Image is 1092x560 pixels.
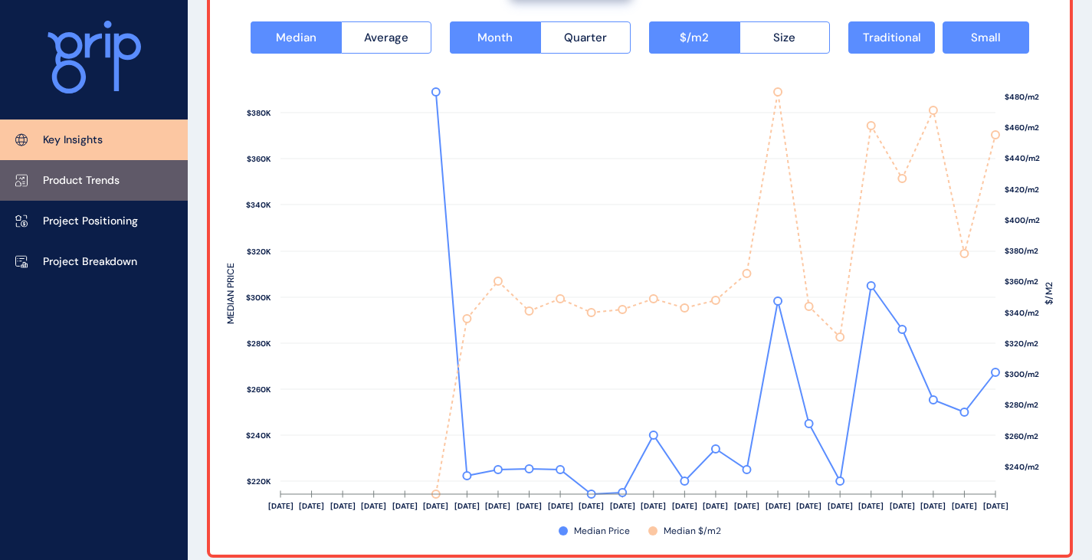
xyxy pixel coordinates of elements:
text: $360/m2 [1005,277,1038,287]
button: Quarter [540,21,631,54]
text: $260/m2 [1005,431,1038,441]
button: Median [251,21,341,54]
text: $320/m2 [1005,339,1038,349]
span: Traditional [863,30,921,45]
span: Size [773,30,795,45]
text: $240/m2 [1005,462,1039,472]
span: Median $/m2 [664,525,721,538]
p: Key Insights [43,133,103,148]
button: Traditional [848,21,935,54]
text: $340/m2 [1005,308,1039,318]
text: $440/m2 [1005,153,1040,163]
text: $280/m2 [1005,400,1038,410]
p: Project Positioning [43,214,138,229]
span: $/m2 [680,30,709,45]
button: Average [341,21,432,54]
button: Size [739,21,831,54]
span: Median Price [574,525,630,538]
span: Median [276,30,316,45]
button: Month [450,21,540,54]
span: Month [477,30,513,45]
p: Project Breakdown [43,254,137,270]
text: $380/m2 [1005,246,1038,256]
p: Product Trends [43,173,120,188]
span: Quarter [564,30,607,45]
button: $/m2 [649,21,739,54]
text: $400/m2 [1005,215,1040,225]
text: $460/m2 [1005,123,1039,133]
button: Small [943,21,1029,54]
text: $/M2 [1043,282,1055,305]
text: $300/m2 [1005,369,1039,379]
text: $420/m2 [1005,185,1039,195]
span: Small [971,30,1001,45]
text: $480/m2 [1005,92,1039,102]
span: Average [364,30,408,45]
